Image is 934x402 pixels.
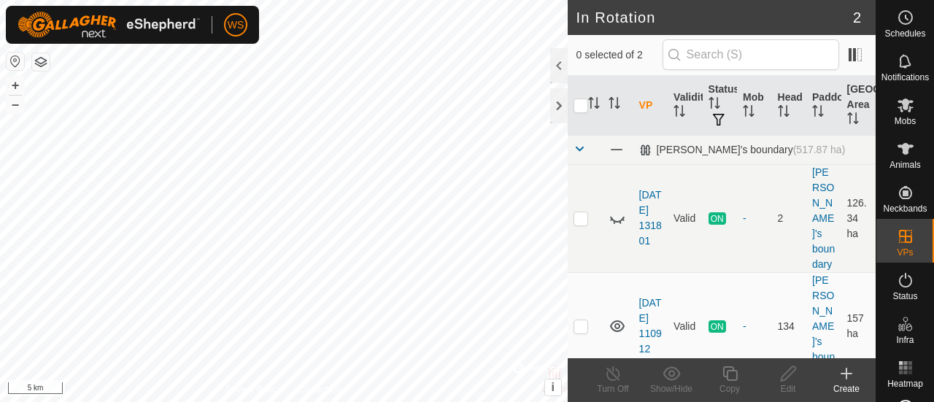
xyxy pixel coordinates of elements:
button: Map Layers [32,53,50,71]
a: [DATE] 110912 [639,297,662,355]
span: Status [892,292,917,301]
th: VP [633,76,668,136]
p-sorticon: Activate to sort [778,107,790,119]
a: Privacy Policy [226,383,281,396]
span: Animals [889,161,921,169]
td: 157 ha [841,272,876,380]
span: Infra [896,336,914,344]
span: 2 [853,7,861,28]
span: Notifications [881,73,929,82]
a: [DATE] 131801 [639,189,662,247]
p-sorticon: Activate to sort [847,115,859,126]
img: Gallagher Logo [18,12,200,38]
td: 126.34 ha [841,164,876,272]
span: ON [709,320,726,333]
div: Show/Hide [642,382,700,395]
div: - [743,319,765,334]
a: Contact Us [298,383,341,396]
th: Validity [668,76,702,136]
div: - [743,211,765,226]
p-sorticon: Activate to sort [812,107,824,119]
p-sorticon: Activate to sort [709,99,720,111]
button: + [7,77,24,94]
span: ON [709,212,726,225]
span: Schedules [884,29,925,38]
span: Heatmap [887,379,923,388]
span: Neckbands [883,204,927,213]
div: Edit [759,382,817,395]
button: Reset Map [7,53,24,70]
p-sorticon: Activate to sort [588,99,600,111]
th: [GEOGRAPHIC_DATA] Area [841,76,876,136]
a: [PERSON_NAME]'s boundary [812,274,835,378]
td: Valid [668,272,702,380]
button: – [7,96,24,113]
input: Search (S) [663,39,839,70]
div: [PERSON_NAME]'s boundary [639,144,846,156]
span: WS [228,18,244,33]
th: Status [703,76,737,136]
td: 134 [772,272,806,380]
p-sorticon: Activate to sort [674,107,685,119]
p-sorticon: Activate to sort [743,107,754,119]
span: i [551,381,554,393]
th: Mob [737,76,771,136]
span: VPs [897,248,913,257]
div: Turn Off [584,382,642,395]
h2: In Rotation [576,9,853,26]
div: Copy [700,382,759,395]
button: i [545,379,561,395]
div: Create [817,382,876,395]
td: 2 [772,164,806,272]
span: (517.87 ha) [793,144,846,155]
p-sorticon: Activate to sort [609,99,620,111]
th: Paddock [806,76,841,136]
th: Head [772,76,806,136]
span: Mobs [895,117,916,125]
td: Valid [668,164,702,272]
span: 0 selected of 2 [576,47,663,63]
a: [PERSON_NAME]'s boundary [812,166,835,270]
